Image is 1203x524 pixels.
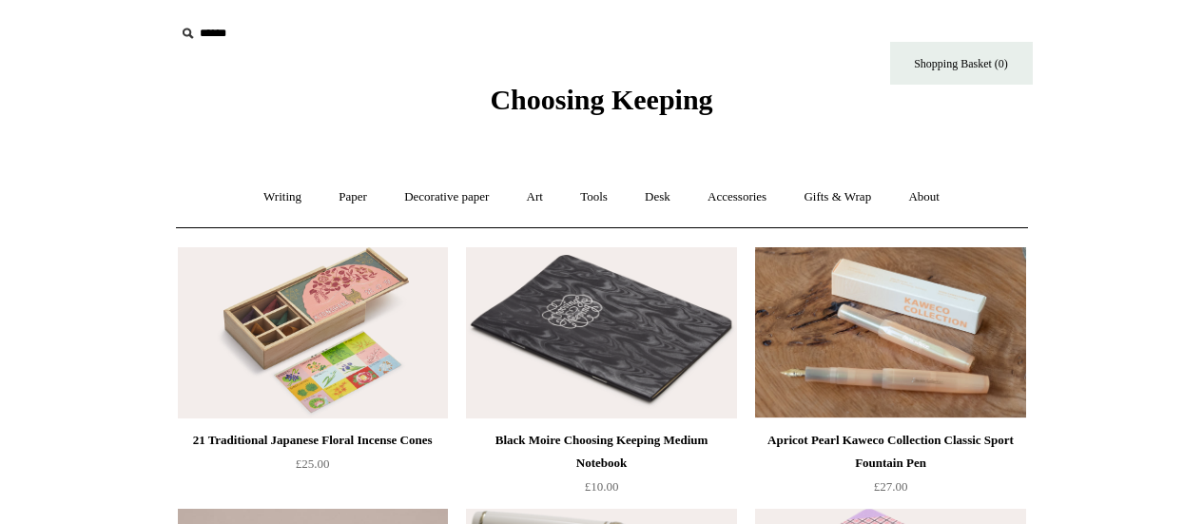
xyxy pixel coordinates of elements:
[321,172,384,223] a: Paper
[178,429,448,507] a: 21 Traditional Japanese Floral Incense Cones £25.00
[387,172,506,223] a: Decorative paper
[466,247,736,418] a: Black Moire Choosing Keeping Medium Notebook Black Moire Choosing Keeping Medium Notebook
[628,172,688,223] a: Desk
[490,84,712,115] span: Choosing Keeping
[755,429,1025,507] a: Apricot Pearl Kaweco Collection Classic Sport Fountain Pen £27.00
[178,247,448,418] a: 21 Traditional Japanese Floral Incense Cones 21 Traditional Japanese Floral Incense Cones
[471,429,731,475] div: Black Moire Choosing Keeping Medium Notebook
[466,247,736,418] img: Black Moire Choosing Keeping Medium Notebook
[178,247,448,418] img: 21 Traditional Japanese Floral Incense Cones
[246,172,319,223] a: Writing
[585,479,619,494] span: £10.00
[874,479,908,494] span: £27.00
[296,456,330,471] span: £25.00
[563,172,625,223] a: Tools
[510,172,560,223] a: Art
[490,99,712,112] a: Choosing Keeping
[690,172,784,223] a: Accessories
[760,429,1020,475] div: Apricot Pearl Kaweco Collection Classic Sport Fountain Pen
[786,172,888,223] a: Gifts & Wrap
[891,172,957,223] a: About
[755,247,1025,418] img: Apricot Pearl Kaweco Collection Classic Sport Fountain Pen
[890,42,1033,85] a: Shopping Basket (0)
[755,247,1025,418] a: Apricot Pearl Kaweco Collection Classic Sport Fountain Pen Apricot Pearl Kaweco Collection Classi...
[466,429,736,507] a: Black Moire Choosing Keeping Medium Notebook £10.00
[183,429,443,452] div: 21 Traditional Japanese Floral Incense Cones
